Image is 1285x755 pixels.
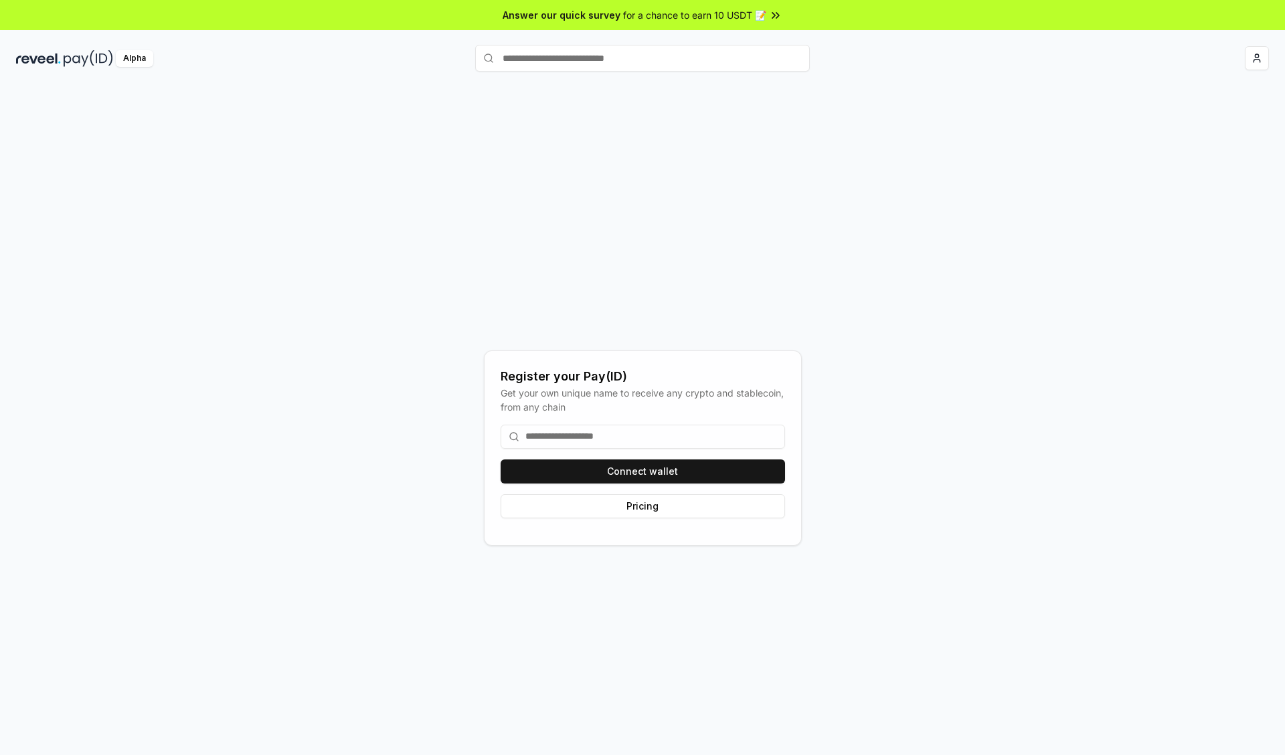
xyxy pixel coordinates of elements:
button: Connect wallet [501,459,785,483]
div: Get your own unique name to receive any crypto and stablecoin, from any chain [501,386,785,414]
img: reveel_dark [16,50,61,67]
span: for a chance to earn 10 USDT 📝 [623,8,766,22]
div: Register your Pay(ID) [501,367,785,386]
div: Alpha [116,50,153,67]
button: Pricing [501,494,785,518]
img: pay_id [64,50,113,67]
span: Answer our quick survey [503,8,620,22]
